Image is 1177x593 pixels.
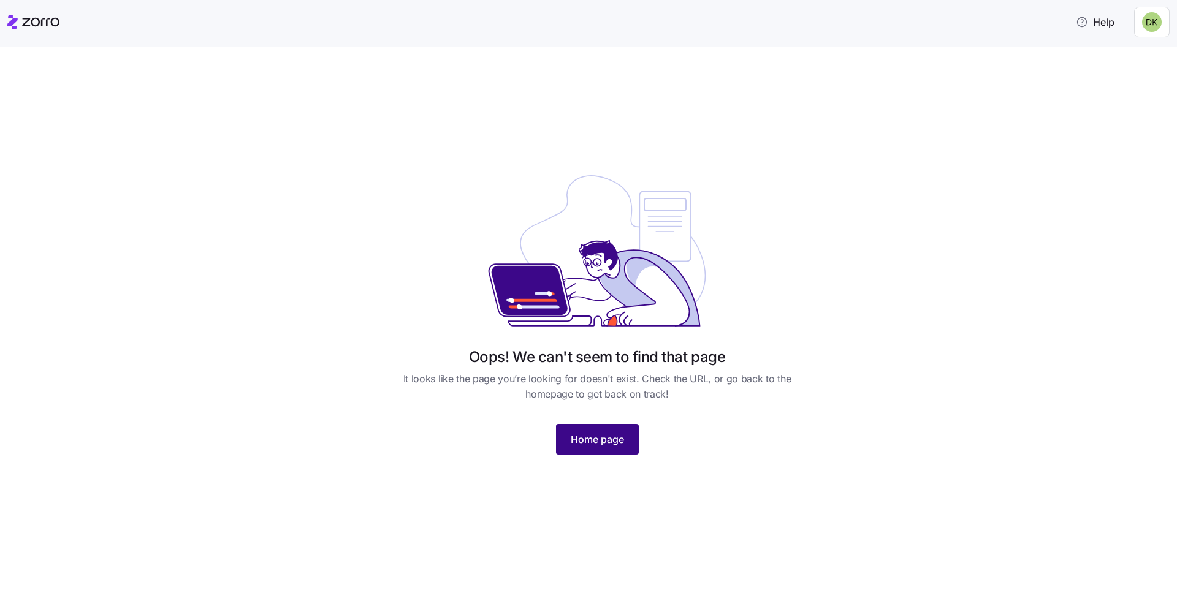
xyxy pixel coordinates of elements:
[392,371,802,402] span: It looks like the page you’re looking for doesn't exist. Check the URL, or go back to the homepag...
[1076,15,1114,29] span: Help
[1142,12,1162,32] img: dd023e55643759ea4ef6d537801fc87a
[556,424,639,455] button: Home page
[556,412,639,455] a: Home page
[571,432,624,447] span: Home page
[469,347,725,366] h1: Oops! We can't seem to find that page
[1066,10,1124,34] button: Help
